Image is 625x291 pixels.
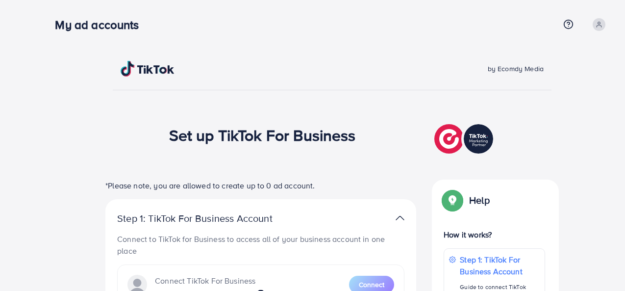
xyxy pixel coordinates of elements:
[469,194,490,206] p: Help
[55,18,147,32] h3: My ad accounts
[444,229,545,240] p: How it works?
[488,64,544,74] span: by Ecomdy Media
[169,126,356,144] h1: Set up TikTok For Business
[105,180,416,191] p: *Please note, you are allowed to create up to 0 ad account.
[121,61,175,77] img: TikTok
[396,211,404,225] img: TikTok partner
[444,191,461,209] img: Popup guide
[434,122,496,156] img: TikTok partner
[460,254,540,277] p: Step 1: TikTok For Business Account
[117,212,303,224] p: Step 1: TikTok For Business Account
